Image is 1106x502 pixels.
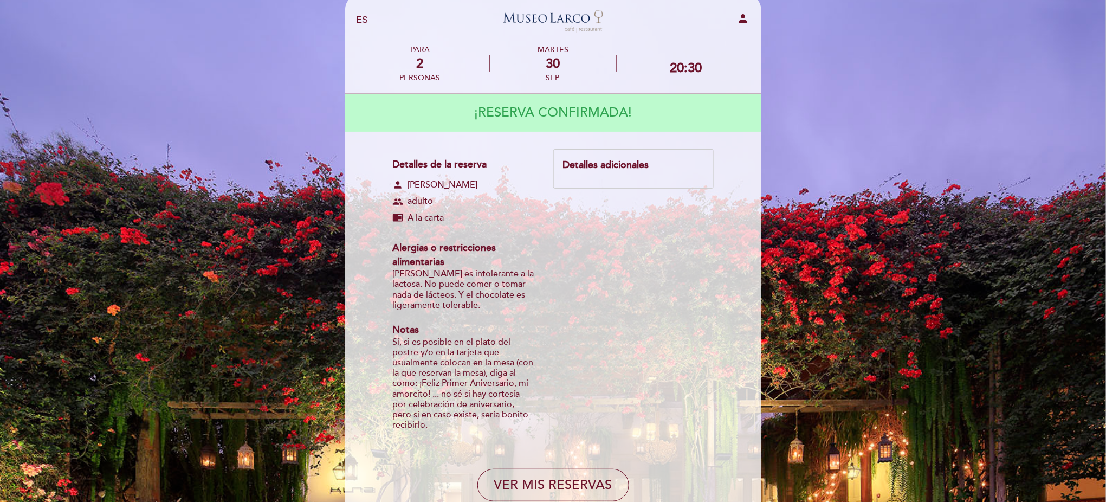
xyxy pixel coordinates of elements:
[490,73,616,82] div: sep.
[670,60,702,76] div: 20:30
[393,179,404,190] span: person
[490,56,616,72] div: 30
[393,337,534,431] div: Sí, si es posible en el plato del postre y/o en la tarjeta que usualmente colocan en la mesa (con...
[393,323,534,337] div: Notas
[400,73,441,82] div: personas
[490,45,616,54] div: martes
[486,5,621,35] a: Museo [PERSON_NAME][GEOGRAPHIC_DATA] - Restaurant
[400,45,441,54] div: PARA
[393,212,404,223] span: chrome_reader_mode
[477,469,629,501] button: VER MIS RESERVAS
[737,12,750,25] i: person
[562,158,704,172] div: Detalles adicionales
[393,196,404,207] span: group
[408,179,478,191] span: [PERSON_NAME]
[408,212,444,224] span: A la carta
[393,158,534,172] div: Detalles de la reserva
[400,56,441,72] div: 2
[474,98,632,128] h4: ¡RESERVA CONFIRMADA!
[737,12,750,29] button: person
[408,195,434,208] span: adulto
[393,241,534,269] div: Alergias o restricciones alimentarias
[393,269,534,311] div: [PERSON_NAME] es intolerante a la lactosa. No puede comer o tomar nada de lácteos. Y el chocolate...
